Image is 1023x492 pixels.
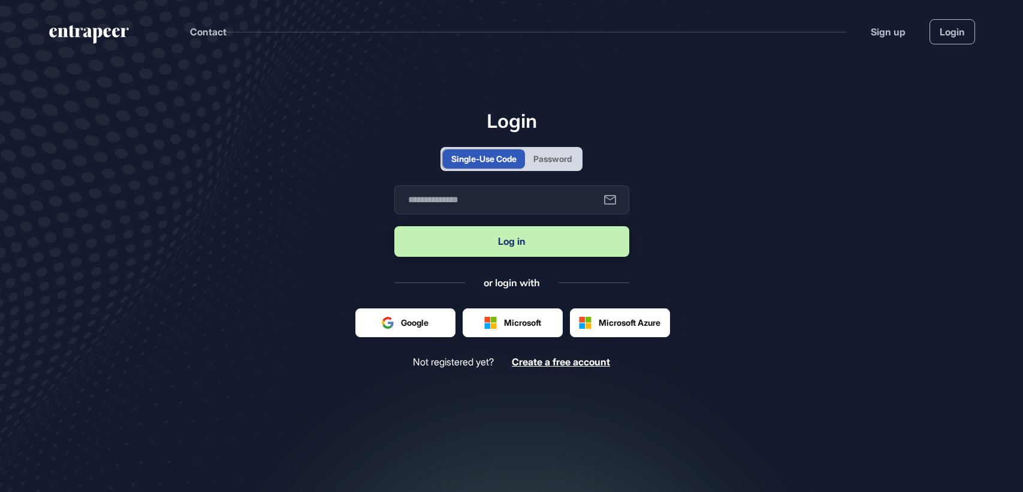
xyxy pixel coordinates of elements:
[48,25,130,48] a: entrapeer-logo
[484,276,540,289] div: or login with
[190,24,227,40] button: Contact
[871,25,906,39] a: Sign up
[512,356,610,368] a: Create a free account
[394,109,629,132] h1: Login
[451,152,517,165] div: Single-Use Code
[413,356,494,368] span: Not registered yet?
[533,152,572,165] div: Password
[930,19,975,44] a: Login
[394,226,629,257] button: Log in
[512,356,610,368] span: Create a free account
